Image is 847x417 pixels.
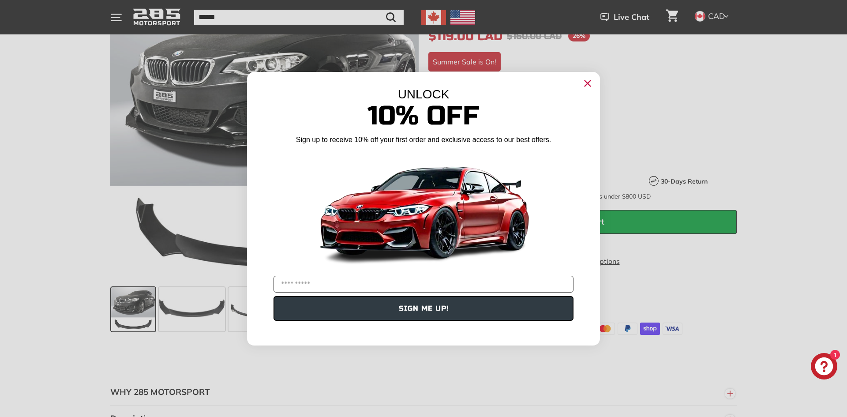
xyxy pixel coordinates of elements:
button: Close dialog [581,76,595,90]
span: 10% Off [367,100,480,132]
img: Banner showing BMW 4 Series Body kit [313,148,534,272]
inbox-online-store-chat: Shopify online store chat [808,353,840,382]
input: YOUR EMAIL [274,276,573,293]
span: Sign up to receive 10% off your first order and exclusive access to our best offers. [296,136,551,143]
button: SIGN ME UP! [274,296,573,321]
span: UNLOCK [398,87,450,101]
